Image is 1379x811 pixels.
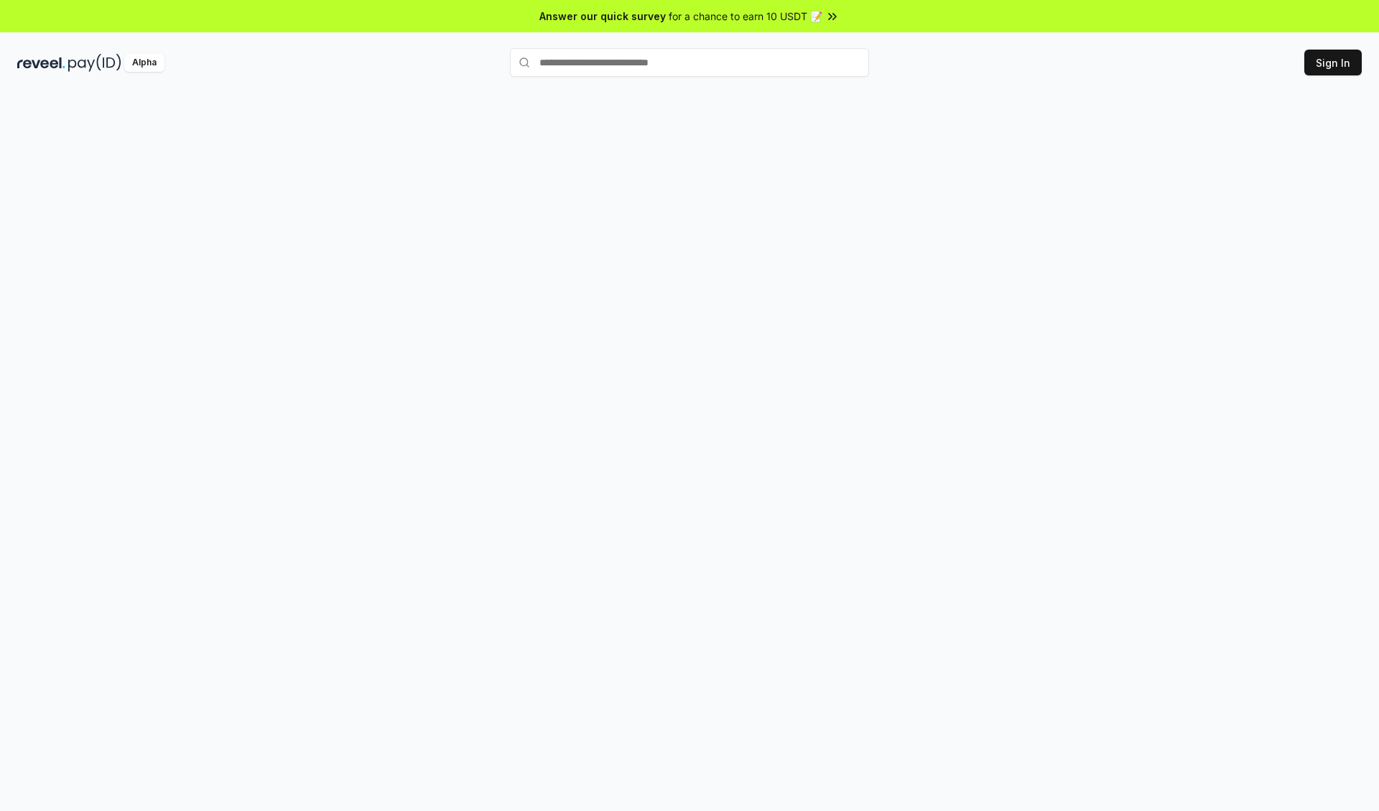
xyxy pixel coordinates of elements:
img: pay_id [68,54,121,72]
span: Answer our quick survey [539,9,666,24]
img: reveel_dark [17,54,65,72]
span: for a chance to earn 10 USDT 📝 [669,9,822,24]
button: Sign In [1304,50,1362,75]
div: Alpha [124,54,164,72]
